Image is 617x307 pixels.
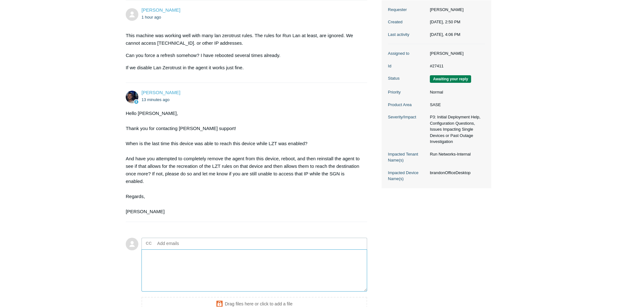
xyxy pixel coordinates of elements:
dt: Impacted Tenant Name(s) [388,151,427,163]
dd: [PERSON_NAME] [427,50,485,57]
dd: #27411 [427,63,485,69]
p: Can you force a refresh somehow? I have rebooted several times already. [126,52,361,59]
dt: Product Area [388,102,427,108]
time: 08/13/2025, 16:06 [430,32,460,37]
label: CC [146,239,152,248]
dd: Run Networks-Internal [427,151,485,157]
dt: Impacted Device Name(s) [388,170,427,182]
span: Connor Davis [141,90,180,95]
dt: Requester [388,7,427,13]
dd: brandonOfficeDesktop [427,170,485,176]
time: 08/13/2025, 14:50 [430,20,460,24]
input: Add emails [155,239,222,248]
dd: [PERSON_NAME] [427,7,485,13]
dt: Severity/Impact [388,114,427,120]
span: Brandon Gordon [141,7,180,13]
time: 08/13/2025, 14:50 [141,15,161,20]
dd: SASE [427,102,485,108]
dt: Created [388,19,427,25]
dt: Assigned to [388,50,427,57]
textarea: Add your reply [141,249,367,292]
div: Hello [PERSON_NAME], Thank you for contacting [PERSON_NAME] support! When is the last time this d... [126,110,361,215]
p: If we disable Lan Zerotrust in the agent it works just fine. [126,64,361,71]
dd: P3: Initial Deployment Help, Configuration Questions, Issues Impacting Single Devices or Past Out... [427,114,485,145]
dd: Normal [427,89,485,95]
time: 08/13/2025, 16:06 [141,97,170,102]
dt: Id [388,63,427,69]
dt: Priority [388,89,427,95]
dt: Last activity [388,31,427,38]
a: [PERSON_NAME] [141,90,180,95]
p: This machine was working well with many lan zerotrust rules. The rules for Run Lan at least, are ... [126,32,361,47]
span: We are waiting for you to respond [430,75,471,83]
a: [PERSON_NAME] [141,7,180,13]
dt: Status [388,75,427,82]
